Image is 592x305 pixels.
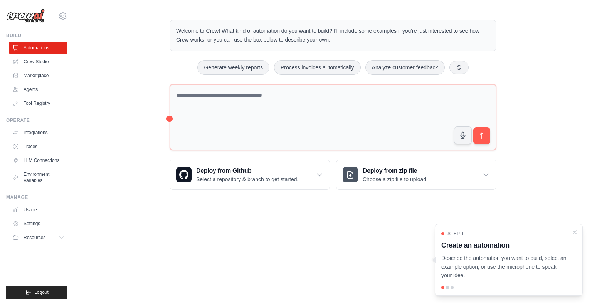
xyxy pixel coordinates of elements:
[176,27,490,44] p: Welcome to Crew! What kind of automation do you want to build? I'll include some examples if you'...
[9,97,67,110] a: Tool Registry
[9,168,67,187] a: Environment Variables
[9,204,67,216] a: Usage
[9,154,67,167] a: LLM Connections
[9,69,67,82] a: Marketplace
[441,240,567,251] h3: Create an automation
[9,231,67,244] button: Resources
[441,254,567,280] p: Describe the automation you want to build, select an example option, or use the microphone to spe...
[6,194,67,201] div: Manage
[9,217,67,230] a: Settings
[6,9,45,24] img: Logo
[34,289,49,295] span: Logout
[9,42,67,54] a: Automations
[9,140,67,153] a: Traces
[197,60,269,75] button: Generate weekly reports
[6,286,67,299] button: Logout
[572,229,578,235] button: Close walkthrough
[9,83,67,96] a: Agents
[6,32,67,39] div: Build
[363,166,428,175] h3: Deploy from zip file
[24,234,45,241] span: Resources
[196,166,298,175] h3: Deploy from Github
[365,60,445,75] button: Analyze customer feedback
[9,126,67,139] a: Integrations
[274,60,361,75] button: Process invoices automatically
[447,231,464,237] span: Step 1
[363,175,428,183] p: Choose a zip file to upload.
[9,56,67,68] a: Crew Studio
[196,175,298,183] p: Select a repository & branch to get started.
[6,117,67,123] div: Operate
